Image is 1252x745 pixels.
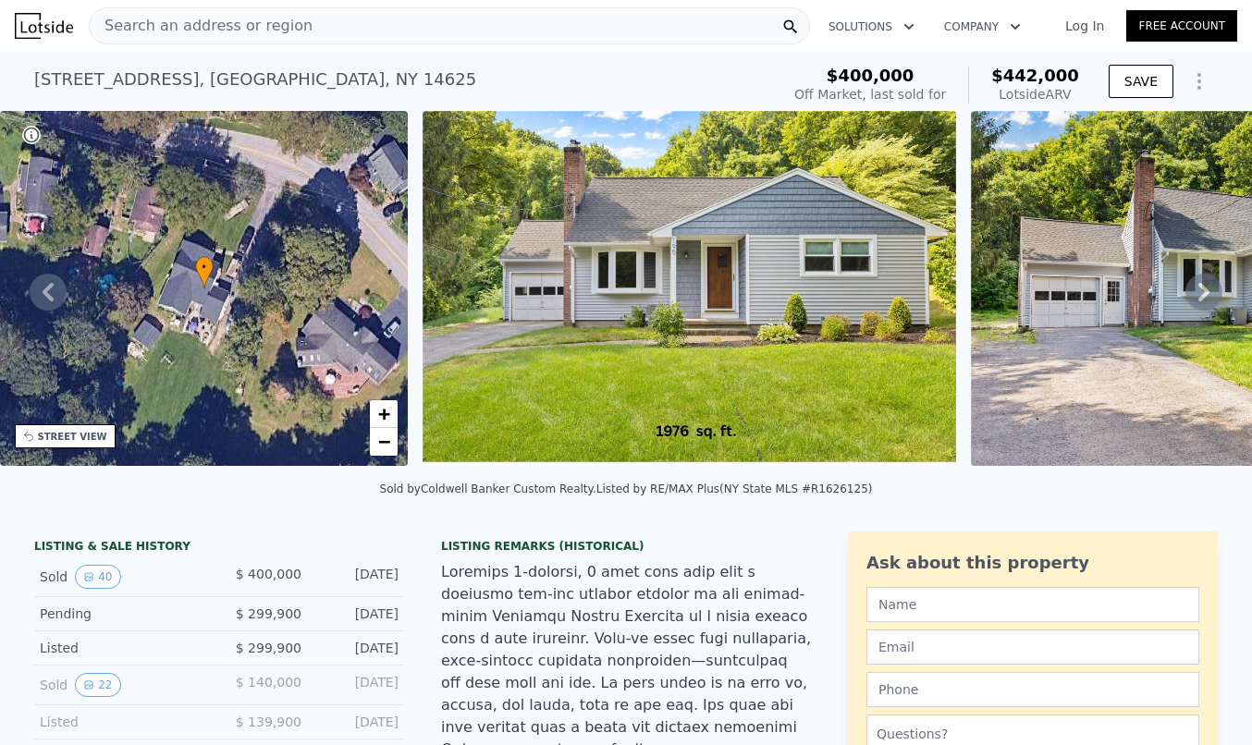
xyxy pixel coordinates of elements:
span: $ 400,000 [236,567,301,581]
span: $ 299,900 [236,641,301,655]
button: View historical data [75,673,120,697]
a: Log In [1043,17,1126,35]
span: $442,000 [991,66,1079,85]
button: Solutions [814,10,929,43]
div: Listed [40,713,204,731]
div: [DATE] [316,639,399,657]
div: Sold [40,565,204,589]
button: Company [929,10,1036,43]
span: − [378,430,390,453]
input: Phone [866,672,1199,707]
div: Listing Remarks (Historical) [441,539,811,554]
span: • [195,259,214,275]
img: Lotside [15,13,73,39]
div: LISTING & SALE HISTORY [34,539,404,557]
span: Search an address or region [90,15,313,37]
div: • [195,256,214,288]
div: Lotside ARV [991,85,1079,104]
div: [DATE] [316,605,399,623]
div: Ask about this property [866,550,1199,576]
span: $400,000 [827,66,914,85]
span: $ 140,000 [236,675,301,690]
span: $ 299,900 [236,606,301,621]
div: Pending [40,605,204,623]
div: Sold [40,673,204,697]
a: Free Account [1126,10,1237,42]
div: Sold by Coldwell Banker Custom Realty . [380,482,596,495]
input: Name [866,587,1199,622]
span: $ 139,900 [236,714,301,729]
button: Show Options [1181,63,1218,100]
div: [STREET_ADDRESS] , [GEOGRAPHIC_DATA] , NY 14625 [34,67,476,92]
div: [DATE] [316,565,399,589]
span: + [378,402,390,425]
div: [DATE] [316,713,399,731]
button: View historical data [75,565,120,589]
button: SAVE [1109,65,1173,98]
div: Listed [40,639,204,657]
a: Zoom in [370,400,398,428]
input: Email [866,629,1199,665]
img: Sale: 167296527 Parcel: 70276509 [423,111,956,466]
div: STREET VIEW [38,430,107,444]
div: Off Market, last sold for [794,85,946,104]
div: [DATE] [316,673,399,697]
div: Listed by RE/MAX Plus (NY State MLS #R1626125) [596,482,873,495]
a: Zoom out [370,428,398,456]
